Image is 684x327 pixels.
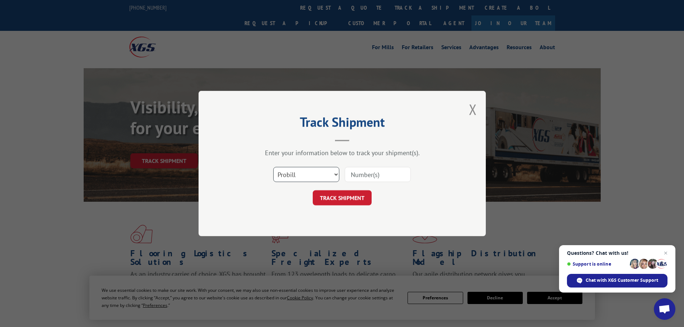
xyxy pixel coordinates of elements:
[661,249,670,257] span: Close chat
[469,100,477,119] button: Close modal
[586,277,658,284] span: Chat with XGS Customer Support
[567,274,667,288] div: Chat with XGS Customer Support
[567,250,667,256] span: Questions? Chat with us!
[345,167,411,182] input: Number(s)
[654,298,675,320] div: Open chat
[313,190,372,205] button: TRACK SHIPMENT
[567,261,627,267] span: Support is online
[234,117,450,131] h2: Track Shipment
[234,149,450,157] div: Enter your information below to track your shipment(s).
